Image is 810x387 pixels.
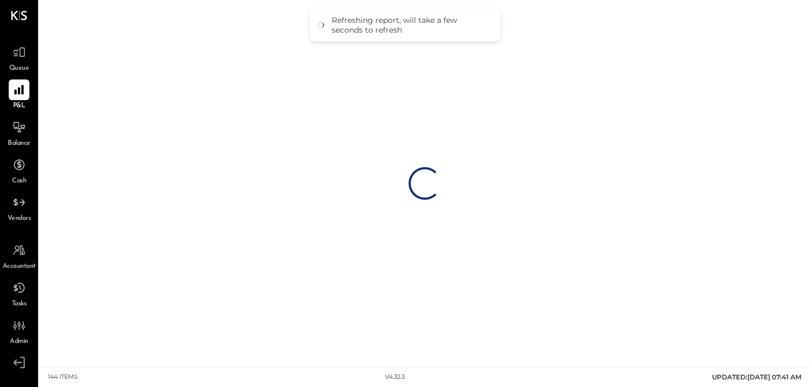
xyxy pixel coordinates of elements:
a: Accountant [1,240,38,272]
a: Cash [1,155,38,186]
div: Refreshing report, will take a few seconds to refresh [332,15,490,35]
a: Admin [1,315,38,347]
a: Queue [1,42,38,73]
a: Tasks [1,278,38,309]
span: Admin [10,337,28,347]
a: Vendors [1,192,38,224]
span: Tasks [12,299,27,309]
span: Cash [12,176,26,186]
div: v 4.32.3 [385,373,405,382]
span: P&L [13,101,26,111]
a: Balance [1,117,38,149]
span: Vendors [8,214,31,224]
span: UPDATED: [DATE] 07:41 AM [712,373,801,381]
span: Balance [8,139,31,149]
div: 144 items [48,373,78,382]
a: P&L [1,79,38,111]
span: Queue [9,64,29,73]
span: Accountant [3,262,36,272]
